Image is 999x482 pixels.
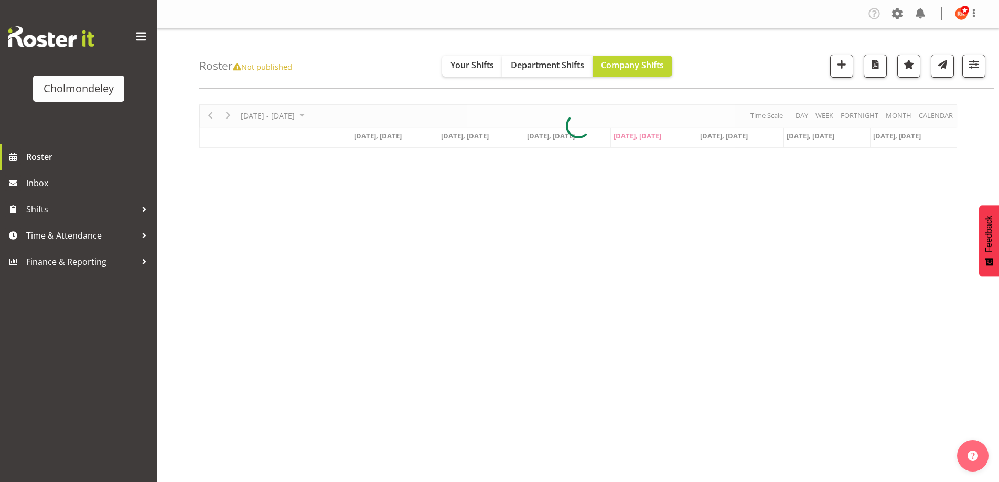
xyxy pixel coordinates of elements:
[897,55,920,78] button: Highlight an important date within the roster.
[511,59,584,71] span: Department Shifts
[931,55,954,78] button: Send a list of all shifts for the selected filtered period to all rostered employees.
[8,26,94,47] img: Rosterit website logo
[26,228,136,243] span: Time & Attendance
[450,59,494,71] span: Your Shifts
[26,201,136,217] span: Shifts
[968,451,978,461] img: help-xxl-2.png
[864,55,887,78] button: Download a PDF of the roster according to the set date range.
[199,60,292,72] h4: Roster
[962,55,985,78] button: Filter Shifts
[601,59,664,71] span: Company Shifts
[26,149,152,165] span: Roster
[830,55,853,78] button: Add a new shift
[442,56,502,77] button: Your Shifts
[955,7,968,20] img: ruby-kerr10353.jpg
[233,61,292,72] span: Not published
[984,216,994,252] span: Feedback
[44,81,114,97] div: Cholmondeley
[593,56,672,77] button: Company Shifts
[502,56,593,77] button: Department Shifts
[26,175,152,191] span: Inbox
[26,254,136,270] span: Finance & Reporting
[979,205,999,276] button: Feedback - Show survey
